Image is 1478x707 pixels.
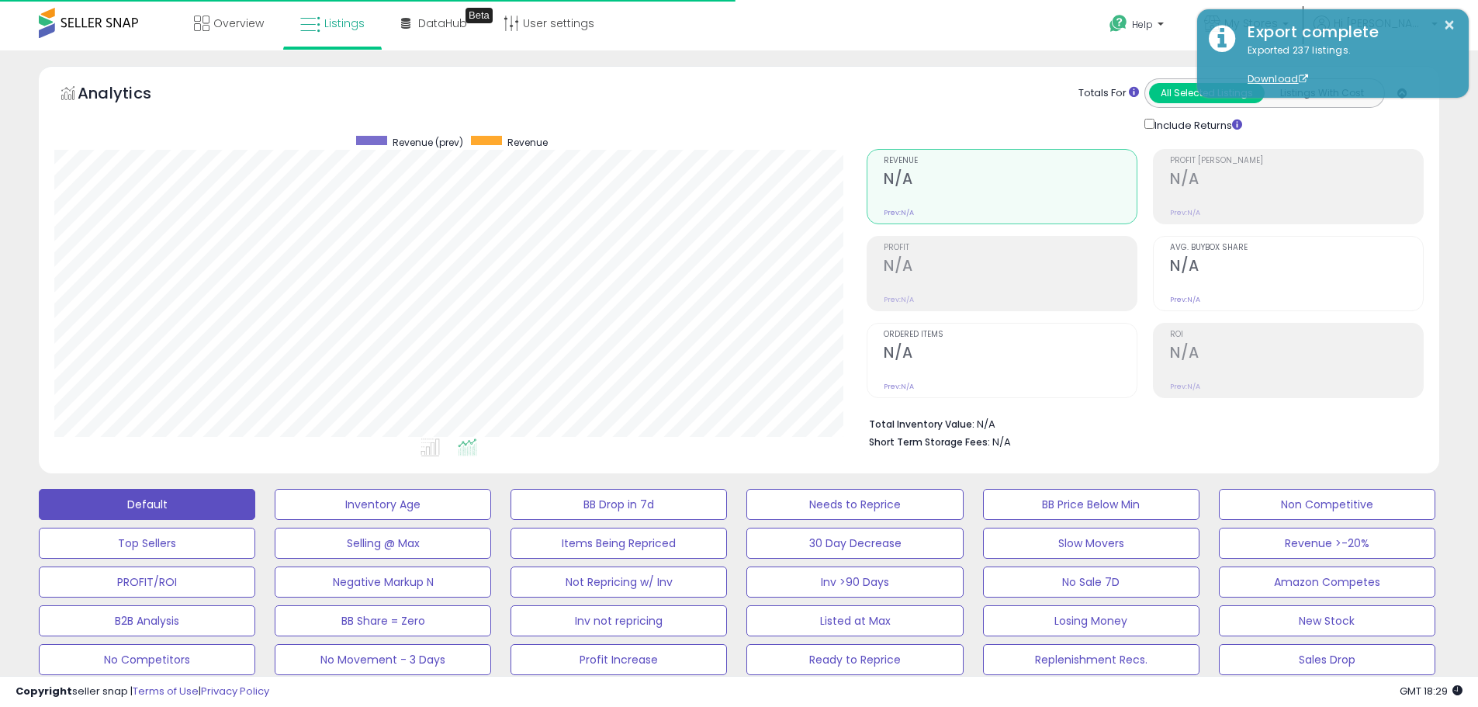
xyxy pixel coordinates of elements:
button: No Movement - 3 Days [275,644,491,675]
div: Export complete [1236,21,1457,43]
button: B2B Analysis [39,605,255,636]
button: Replenishment Recs. [983,644,1199,675]
button: 30 Day Decrease [746,528,963,559]
h2: N/A [884,257,1137,278]
h2: N/A [1170,257,1423,278]
button: Listed at Max [746,605,963,636]
small: Prev: N/A [1170,208,1200,217]
span: Revenue [884,157,1137,165]
a: Download [1248,72,1308,85]
button: Profit Increase [511,644,727,675]
button: All Selected Listings [1149,83,1265,103]
button: Top Sellers [39,528,255,559]
div: Totals For [1078,86,1139,101]
small: Prev: N/A [884,295,914,304]
small: Prev: N/A [884,208,914,217]
div: Include Returns [1133,116,1261,133]
a: Help [1097,2,1179,50]
span: ROI [1170,331,1423,339]
a: Privacy Policy [201,684,269,698]
button: Amazon Competes [1219,567,1435,598]
button: Needs to Reprice [746,489,963,520]
button: Selling @ Max [275,528,491,559]
button: Ready to Reprice [746,644,963,675]
h2: N/A [884,170,1137,191]
a: Terms of Use [133,684,199,698]
button: Items Being Repriced [511,528,727,559]
b: Total Inventory Value: [869,418,974,431]
b: Short Term Storage Fees: [869,435,990,449]
span: Ordered Items [884,331,1137,339]
button: PROFIT/ROI [39,567,255,598]
button: Losing Money [983,605,1199,636]
h2: N/A [1170,170,1423,191]
small: Prev: N/A [1170,382,1200,391]
button: No Competitors [39,644,255,675]
small: Prev: N/A [1170,295,1200,304]
button: Inventory Age [275,489,491,520]
button: Sales Drop [1219,644,1435,675]
button: Revenue >-20% [1219,528,1435,559]
i: Get Help [1109,14,1128,33]
small: Prev: N/A [884,382,914,391]
button: No Sale 7D [983,567,1199,598]
button: Negative Markup N [275,567,491,598]
span: Avg. Buybox Share [1170,244,1423,252]
span: Listings [324,16,365,31]
button: Inv not repricing [511,605,727,636]
span: N/A [992,435,1011,449]
button: Non Competitive [1219,489,1435,520]
button: BB Drop in 7d [511,489,727,520]
div: Exported 237 listings. [1236,43,1457,87]
h2: N/A [1170,344,1423,365]
span: Revenue (prev) [393,136,463,149]
li: N/A [869,414,1412,432]
span: Overview [213,16,264,31]
span: Revenue [507,136,548,149]
button: Slow Movers [983,528,1199,559]
button: BB Price Below Min [983,489,1199,520]
span: DataHub [418,16,467,31]
div: Tooltip anchor [466,8,493,23]
button: × [1443,16,1456,35]
h5: Analytics [78,82,182,108]
strong: Copyright [16,684,72,698]
span: Profit [PERSON_NAME] [1170,157,1423,165]
span: Help [1132,18,1153,31]
h2: N/A [884,344,1137,365]
button: Inv >90 Days [746,567,963,598]
button: BB Share = Zero [275,605,491,636]
button: Default [39,489,255,520]
button: Not Repricing w/ Inv [511,567,727,598]
div: seller snap | | [16,684,269,699]
span: Profit [884,244,1137,252]
span: 2025-10-8 18:29 GMT [1400,684,1462,698]
button: New Stock [1219,605,1435,636]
